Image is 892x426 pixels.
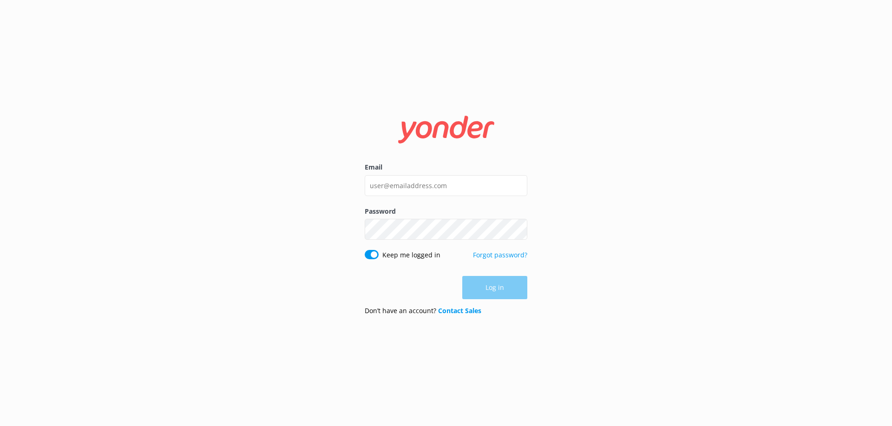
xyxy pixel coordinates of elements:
label: Keep me logged in [382,250,440,260]
a: Forgot password? [473,250,527,259]
p: Don’t have an account? [365,306,481,316]
label: Email [365,162,527,172]
input: user@emailaddress.com [365,175,527,196]
button: Show password [509,220,527,239]
label: Password [365,206,527,216]
a: Contact Sales [438,306,481,315]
